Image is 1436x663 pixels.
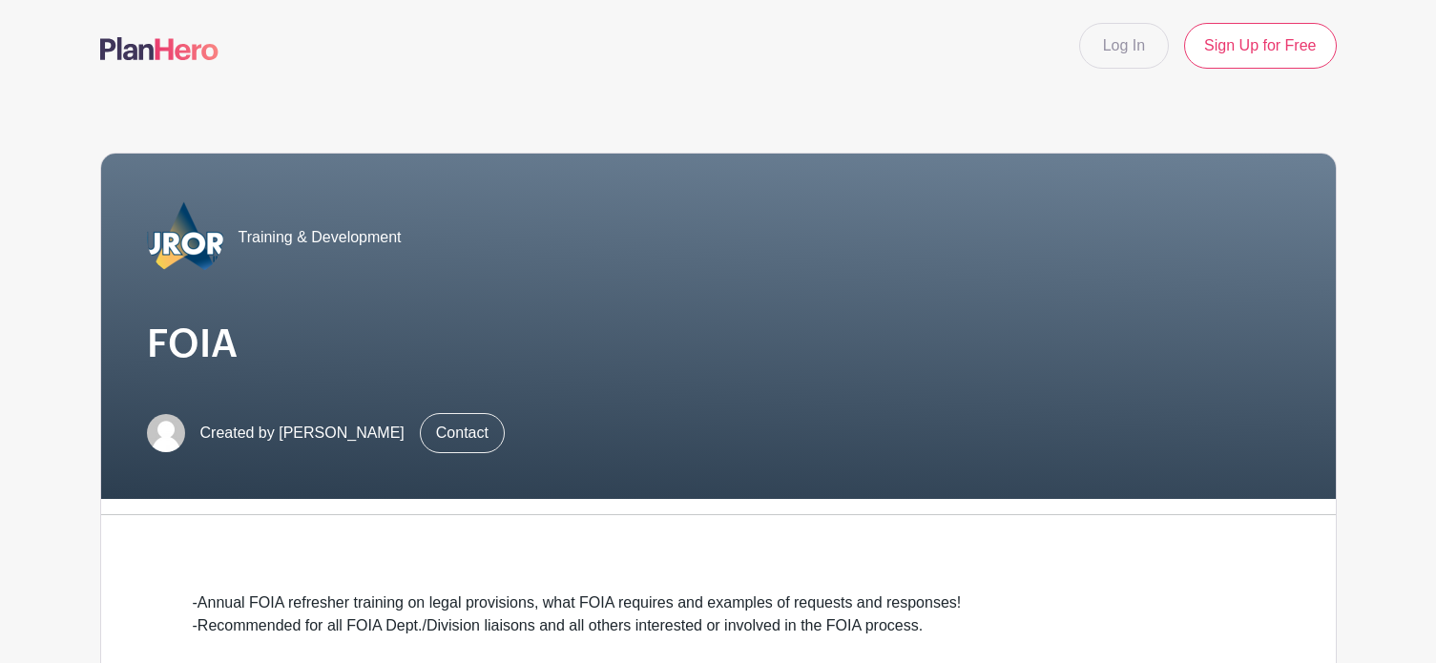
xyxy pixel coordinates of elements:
[200,422,405,445] span: Created by [PERSON_NAME]
[193,591,1244,637] div: -Annual FOIA refresher training on legal provisions, what FOIA requires and examples of requests ...
[147,321,1290,367] h1: FOIA
[147,199,223,276] img: 2023_COA_Horiz_Logo_PMS_BlueStroke%204.png
[420,413,505,453] a: Contact
[239,226,402,249] span: Training & Development
[100,37,219,60] img: logo-507f7623f17ff9eddc593b1ce0a138ce2505c220e1c5a4e2b4648c50719b7d32.svg
[1184,23,1336,69] a: Sign Up for Free
[1079,23,1169,69] a: Log In
[147,414,185,452] img: default-ce2991bfa6775e67f084385cd625a349d9dcbb7a52a09fb2fda1e96e2d18dcdb.png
